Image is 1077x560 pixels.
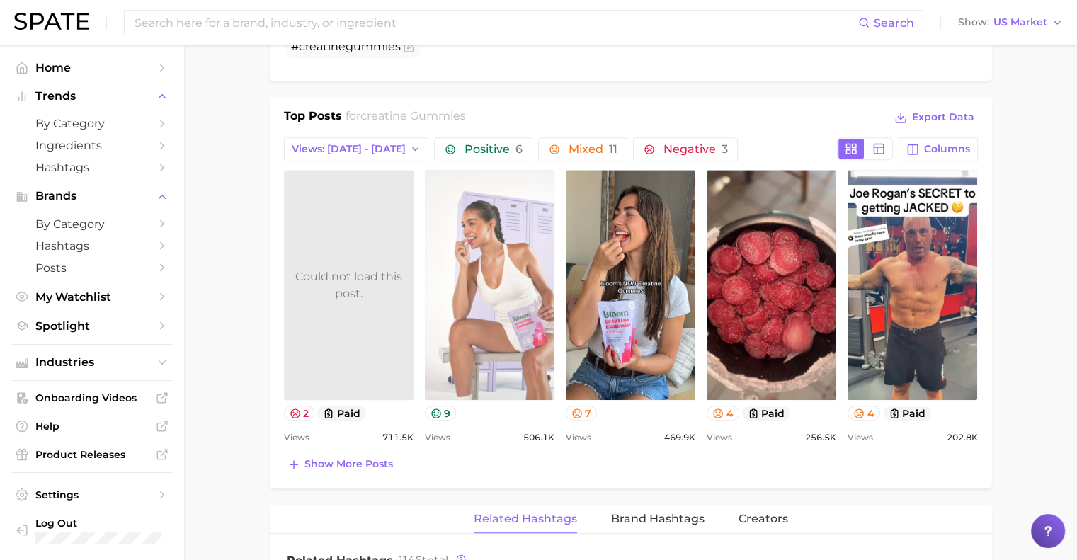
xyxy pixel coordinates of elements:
[299,40,346,53] span: creatine
[11,135,173,156] a: Ingredients
[891,108,977,127] button: Export Data
[382,429,414,446] span: 711.5k
[11,286,173,308] a: My Watchlist
[35,61,149,74] span: Home
[284,137,429,161] button: Views: [DATE] - [DATE]
[11,235,173,257] a: Hashtags
[474,513,577,525] span: Related Hashtags
[566,406,598,421] button: 7
[568,144,617,155] span: Mixed
[11,315,173,337] a: Spotlight
[11,156,173,178] a: Hashtags
[35,517,161,530] span: Log Out
[291,40,401,53] span: #
[739,513,788,525] span: Creators
[35,488,149,501] span: Settings
[721,142,727,156] span: 3
[284,268,414,302] div: Could not load this post.
[404,41,415,52] button: Flag as miscategorized or irrelevant
[11,513,173,549] a: Log out. Currently logged in with e-mail pquiroz@maryruths.com.
[284,455,397,474] button: Show more posts
[955,13,1066,32] button: ShowUS Market
[946,429,977,446] span: 202.8k
[707,429,732,446] span: Views
[317,406,366,421] button: paid
[304,458,393,470] span: Show more posts
[958,18,989,26] span: Show
[35,190,149,202] span: Brands
[133,11,858,35] input: Search here for a brand, industry, or ingredient
[11,86,173,107] button: Trends
[35,239,149,253] span: Hashtags
[11,57,173,79] a: Home
[346,108,466,129] h2: for
[11,387,173,408] a: Onboarding Videos
[523,429,554,446] span: 506.1k
[35,290,149,304] span: My Watchlist
[35,319,149,333] span: Spotlight
[566,429,591,446] span: Views
[993,18,1047,26] span: US Market
[883,406,932,421] button: paid
[924,143,970,155] span: Columns
[360,109,466,122] span: creatine gummies
[742,406,791,421] button: paid
[292,143,406,155] span: Views: [DATE] - [DATE]
[515,142,522,156] span: 6
[608,142,617,156] span: 11
[11,213,173,235] a: by Category
[35,90,149,103] span: Trends
[11,416,173,437] a: Help
[35,420,149,433] span: Help
[912,111,974,123] span: Export Data
[35,392,149,404] span: Onboarding Videos
[14,13,89,30] img: SPATE
[35,117,149,130] span: by Category
[899,137,977,161] button: Columns
[11,257,173,279] a: Posts
[11,113,173,135] a: by Category
[11,352,173,373] button: Industries
[11,484,173,505] a: Settings
[35,217,149,231] span: by Category
[346,40,401,53] span: gummies
[464,144,522,155] span: Positive
[664,429,695,446] span: 469.9k
[805,429,836,446] span: 256.5k
[284,429,309,446] span: Views
[35,161,149,174] span: Hashtags
[35,356,149,369] span: Industries
[611,513,705,525] span: Brand Hashtags
[284,170,414,400] a: Could not load this post.
[284,108,342,129] h1: Top Posts
[35,139,149,152] span: Ingredients
[425,429,450,446] span: Views
[707,406,739,421] button: 4
[874,16,914,30] span: Search
[11,444,173,465] a: Product Releases
[35,261,149,275] span: Posts
[425,406,457,421] button: 9
[284,406,315,421] button: 2
[35,448,149,461] span: Product Releases
[11,185,173,207] button: Brands
[848,406,880,421] button: 4
[663,144,727,155] span: Negative
[848,429,873,446] span: Views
